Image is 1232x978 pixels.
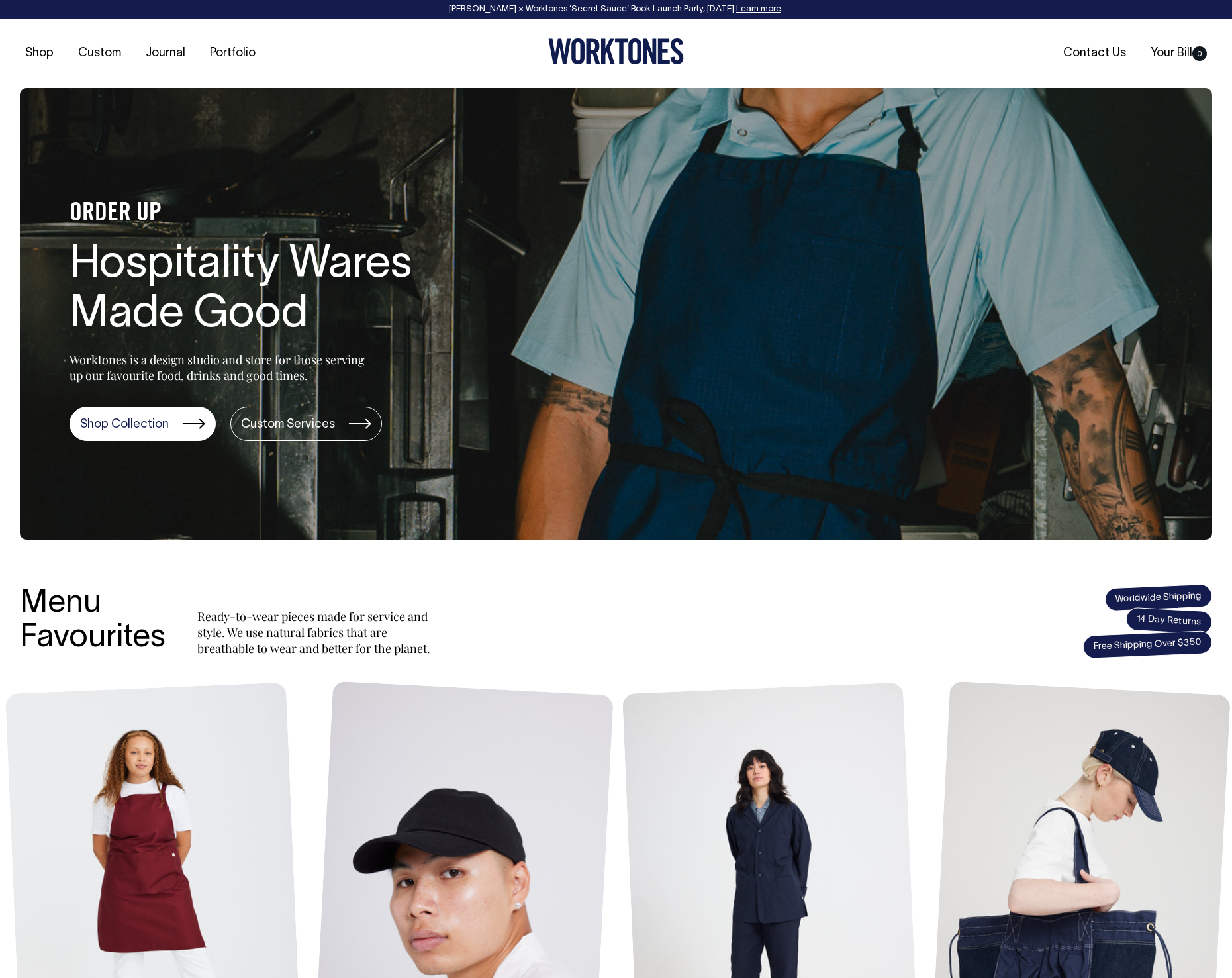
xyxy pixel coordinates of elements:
[230,407,382,441] a: Custom Services
[20,587,166,657] h3: Menu Favourites
[140,42,191,64] a: Journal
[1125,607,1213,635] span: 14 Day Returns
[73,42,126,64] a: Custom
[70,352,371,383] p: Worktones is a design studio and store for those serving up our favourite food, drinks and good t...
[70,200,493,228] h4: ORDER UP
[1082,630,1212,659] span: Free Shipping Over $350
[70,241,493,340] h1: Hospitality Wares Made Good
[20,42,59,64] a: Shop
[13,5,1219,14] div: [PERSON_NAME] × Worktones ‘Secret Sauce’ Book Launch Party, [DATE]. .
[736,5,781,13] a: Learn more
[197,609,436,656] p: Ready-to-wear pieces made for service and style. We use natural fabrics that are breathable to we...
[1192,46,1207,61] span: 0
[1058,42,1131,64] a: Contact Us
[205,42,261,64] a: Portfolio
[70,407,216,441] a: Shop Collection
[1145,42,1212,64] a: Your Bill0
[1104,584,1212,612] span: Worldwide Shipping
